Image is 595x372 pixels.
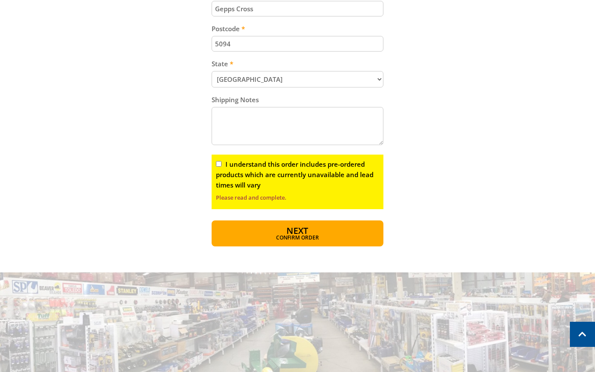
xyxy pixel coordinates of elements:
span: Next [286,225,308,236]
label: Postcode [212,23,383,34]
label: Please read and complete. [216,192,379,203]
input: Please read and complete. [216,161,222,167]
button: Next Confirm order [212,220,383,246]
label: Shipping Notes [212,94,383,105]
select: Please select your state. [212,71,383,87]
label: I understand this order includes pre-ordered products which are currently unavailable and lead ti... [216,160,373,189]
input: Please enter your postcode. [212,36,383,52]
label: State [212,58,383,69]
input: Please enter your suburb. [212,1,383,16]
span: Confirm order [230,235,365,240]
